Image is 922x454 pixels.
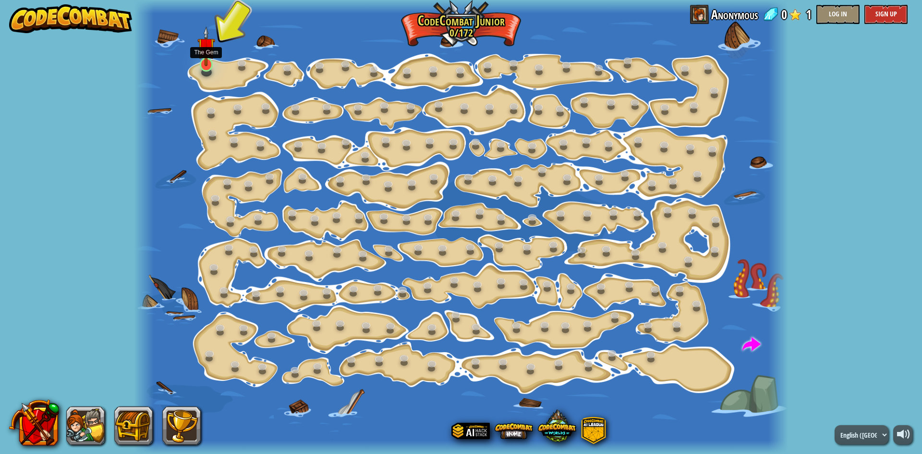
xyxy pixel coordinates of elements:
button: Sign Up [864,5,908,24]
span: 0 [781,5,787,24]
select: Languages [835,425,888,444]
span: 1 [806,5,812,24]
span: Anonymous [711,5,758,24]
img: CodeCombat - Learn how to code by playing a game [9,4,132,33]
button: Log In [816,5,860,24]
img: level-banner-unstarted.png [197,26,215,66]
button: Adjust volume [893,425,912,444]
